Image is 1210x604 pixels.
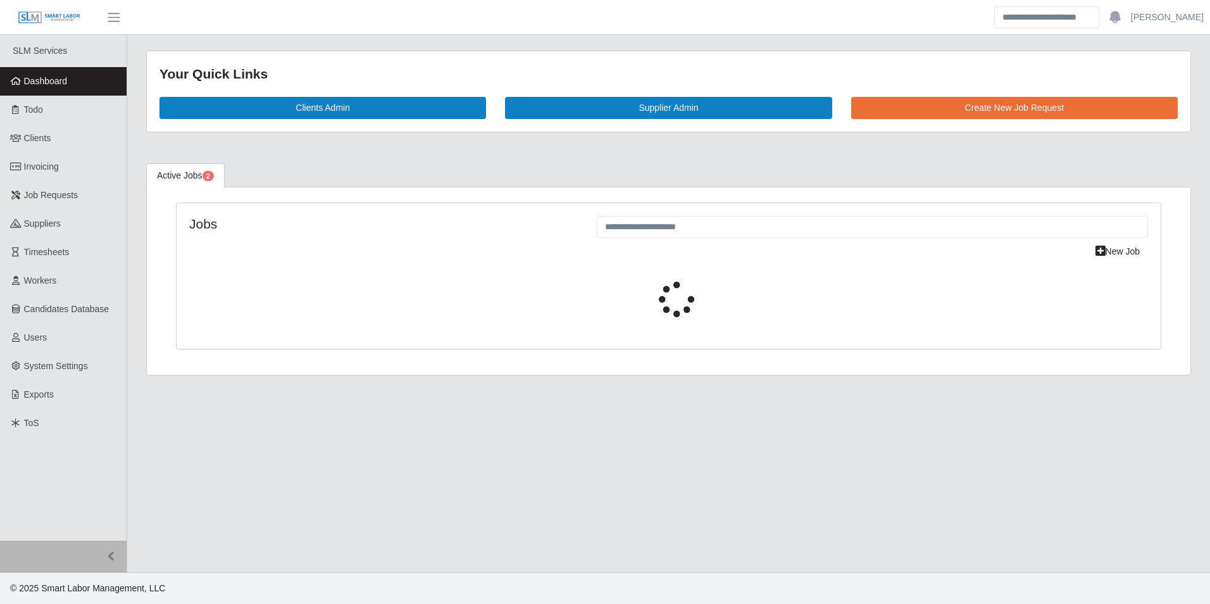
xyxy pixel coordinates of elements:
span: Candidates Database [24,304,109,314]
a: [PERSON_NAME] [1131,11,1204,24]
span: System Settings [24,361,88,371]
input: Search [994,6,1099,28]
h4: Jobs [189,216,578,232]
a: Active Jobs [146,163,225,188]
span: Suppliers [24,218,61,229]
span: SLM Services [13,46,67,56]
a: Create New Job Request [851,97,1178,119]
span: Workers [24,275,57,286]
span: Invoicing [24,161,59,172]
a: Supplier Admin [505,97,832,119]
span: Users [24,332,47,343]
span: Dashboard [24,76,68,86]
a: New Job [1087,241,1148,263]
span: ToS [24,418,39,428]
span: Timesheets [24,247,70,257]
span: Clients [24,133,51,143]
span: Pending Jobs [203,171,214,181]
span: Exports [24,389,54,400]
span: © 2025 Smart Labor Management, LLC [10,583,165,593]
a: Clients Admin [159,97,486,119]
div: Your Quick Links [159,64,1178,84]
img: SLM Logo [18,11,81,25]
span: Todo [24,104,43,115]
span: Job Requests [24,190,78,200]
